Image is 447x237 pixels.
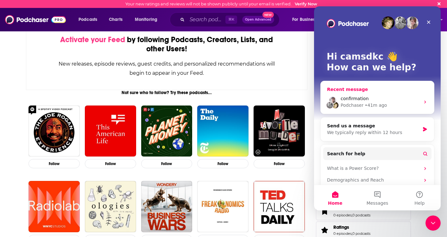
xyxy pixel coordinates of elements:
a: Bookmarks [318,207,331,216]
span: Open Advanced [245,18,271,21]
input: Search podcasts, credits, & more... [187,15,225,25]
img: The Joe Rogan Experience [28,106,80,157]
button: Follow [254,159,305,168]
button: open menu [288,15,325,25]
a: Ratings [333,224,370,230]
iframe: Intercom live chat [425,215,441,231]
button: Follow [141,159,192,168]
button: open menu [130,15,166,25]
span: , [352,213,352,217]
button: Follow [85,159,136,168]
button: Follow [28,159,80,168]
a: 0 podcasts [352,213,370,217]
img: The Daily [197,106,249,157]
div: Your new ratings and reviews will not be shown publicly until your email is verified. [125,2,317,6]
img: This American Life [85,106,136,157]
span: Bookmarks [316,203,411,220]
span: For Business [292,15,317,24]
span: New [262,12,274,18]
span: Podcasts [79,15,97,24]
img: Freakonomics Radio [197,181,249,232]
img: My Favorite Murder with Karen Kilgariff and Georgia Hardstark [254,106,305,157]
button: open menu [74,15,105,25]
span: Charts [109,15,123,24]
a: 0 episodes [333,213,352,217]
img: Podchaser - Follow, Share and Rate Podcasts [5,14,66,26]
button: Follow [197,159,249,168]
iframe: Intercom live chat [314,6,441,210]
a: 0 episodes [333,231,352,236]
button: Open AdvancedNew [242,16,274,23]
span: , [352,231,352,236]
span: Activate your Feed [60,35,125,44]
img: Business Wars [141,181,192,232]
div: New releases, episode reviews, guest credits, and personalized recommendations will begin to appe... [58,59,275,78]
img: Ologies with Alie Ward [85,181,136,232]
span: Monitoring [135,15,157,24]
img: TED Talks Daily [254,181,305,232]
div: Not sure who to follow? Try these podcasts... [26,90,307,95]
a: Charts [105,15,126,25]
a: Ratings [318,226,331,234]
img: Planet Money [141,106,192,157]
a: Verify Now [295,2,317,6]
span: ⌘ K [225,16,237,24]
div: Search podcasts, credits, & more... [176,12,286,27]
img: Radiolab [28,181,80,232]
span: Ratings [333,224,349,230]
div: by following Podcasts, Creators, Lists, and other Users! [58,35,275,54]
a: 0 podcasts [352,231,370,236]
